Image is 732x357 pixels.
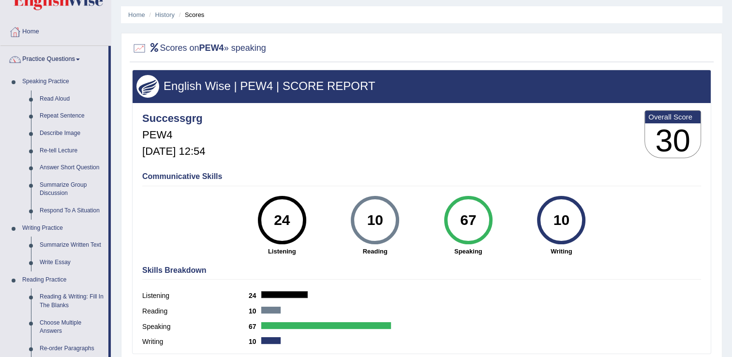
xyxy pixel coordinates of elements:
div: 10 [544,200,579,240]
b: PEW4 [199,43,224,53]
a: Re-tell Lecture [35,142,108,160]
h4: Communicative Skills [142,172,701,181]
li: Scores [177,10,205,19]
strong: Speaking [427,247,510,256]
a: Speaking Practice [18,73,108,90]
a: Answer Short Question [35,159,108,177]
a: Choose Multiple Answers [35,314,108,340]
a: Repeat Sentence [35,107,108,125]
strong: Listening [240,247,324,256]
div: 24 [264,200,299,240]
label: Reading [142,306,249,316]
b: 10 [249,338,261,345]
b: 67 [249,323,261,330]
a: Reading & Writing: Fill In The Blanks [35,288,108,314]
h2: Scores on » speaking [132,41,266,56]
img: wings.png [136,75,159,98]
a: Write Essay [35,254,108,271]
h5: [DATE] 12:54 [142,146,205,157]
strong: Reading [333,247,417,256]
b: 24 [249,292,261,299]
a: Summarize Group Discussion [35,177,108,202]
a: Describe Image [35,125,108,142]
h3: 30 [645,123,701,158]
a: Home [0,18,111,43]
div: 67 [450,200,486,240]
h5: PEW4 [142,129,205,141]
div: 10 [358,200,393,240]
h4: Skills Breakdown [142,266,701,275]
a: Summarize Written Text [35,237,108,254]
a: Reading Practice [18,271,108,289]
b: 10 [249,307,261,315]
label: Listening [142,291,249,301]
label: Speaking [142,322,249,332]
label: Writing [142,337,249,347]
a: Writing Practice [18,220,108,237]
h3: English Wise | PEW4 | SCORE REPORT [136,80,707,92]
b: Overall Score [648,113,697,121]
a: History [155,11,175,18]
a: Home [128,11,145,18]
h4: Successgrg [142,113,205,124]
a: Respond To A Situation [35,202,108,220]
a: Practice Questions [0,46,108,70]
strong: Writing [520,247,603,256]
a: Read Aloud [35,90,108,108]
